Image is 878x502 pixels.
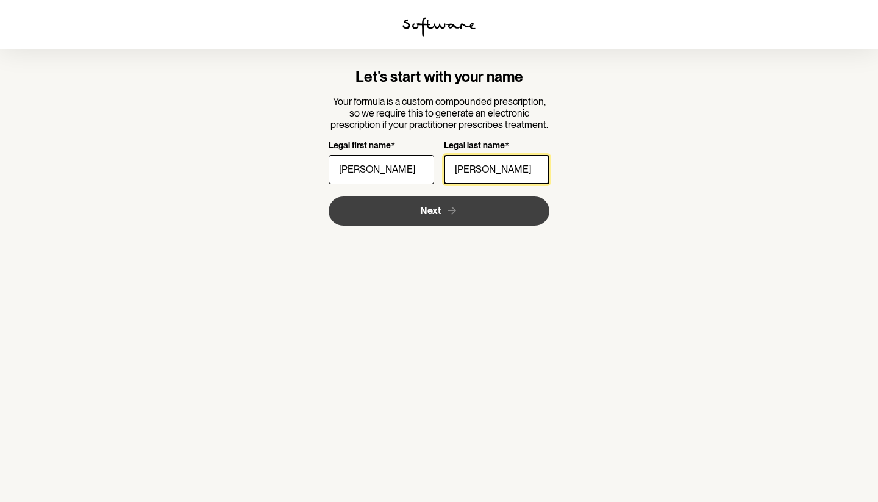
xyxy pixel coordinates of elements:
h4: Let's start with your name [329,68,550,86]
img: software logo [402,17,476,37]
p: Legal last name [444,140,505,152]
p: Legal first name [329,140,391,152]
button: Next [329,196,550,226]
p: Your formula is a custom compounded prescription, so we require this to generate an electronic pr... [329,96,550,131]
span: Next [420,205,441,217]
